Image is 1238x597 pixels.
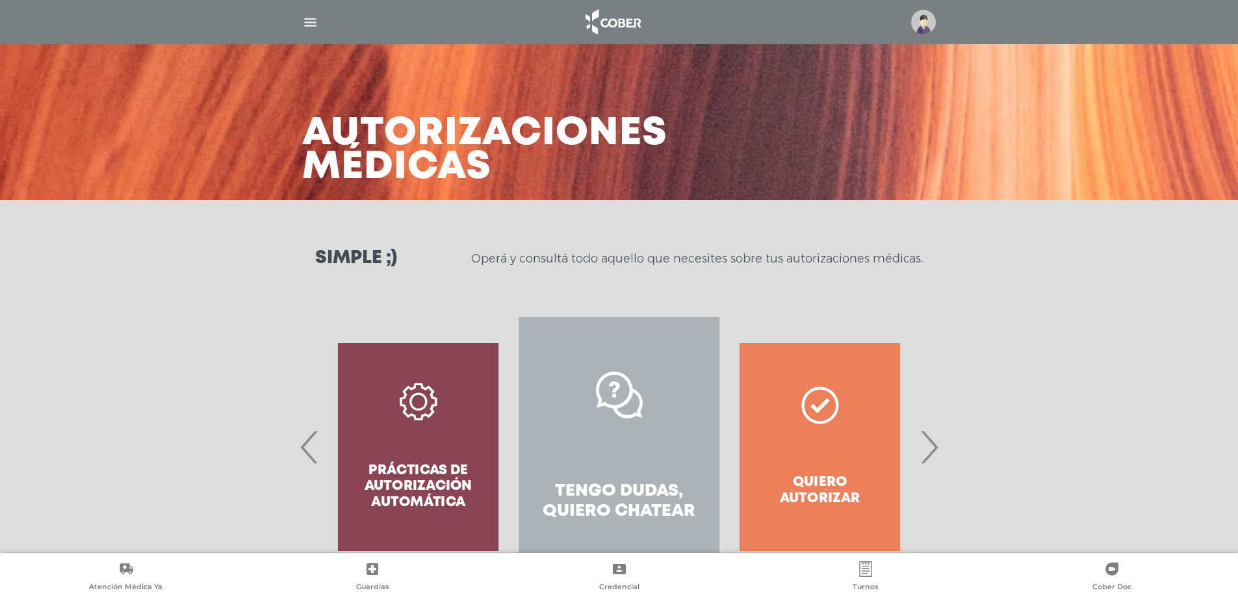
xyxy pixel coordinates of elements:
[471,251,923,266] p: Operá y consultá todo aquello que necesites sobre tus autorizaciones médicas.
[315,249,397,268] h3: Simple ;)
[496,561,742,594] a: Credencial
[911,10,936,34] img: profile-placeholder.svg
[542,481,696,522] h4: Tengo dudas, quiero chatear
[742,561,988,594] a: Turnos
[1092,582,1131,594] span: Cober Doc
[297,412,322,482] span: Previous
[916,412,942,482] span: Next
[989,561,1235,594] a: Cober Doc
[356,582,389,594] span: Guardias
[302,14,318,31] img: Cober_menu-lines-white.svg
[599,582,639,594] span: Credencial
[519,317,719,577] a: Tengo dudas, quiero chatear
[578,6,647,38] img: logo_cober_home-white.png
[89,582,162,594] span: Atención Médica Ya
[302,117,667,184] h3: Autorizaciones médicas
[3,561,249,594] a: Atención Médica Ya
[249,561,495,594] a: Guardias
[853,582,879,594] span: Turnos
